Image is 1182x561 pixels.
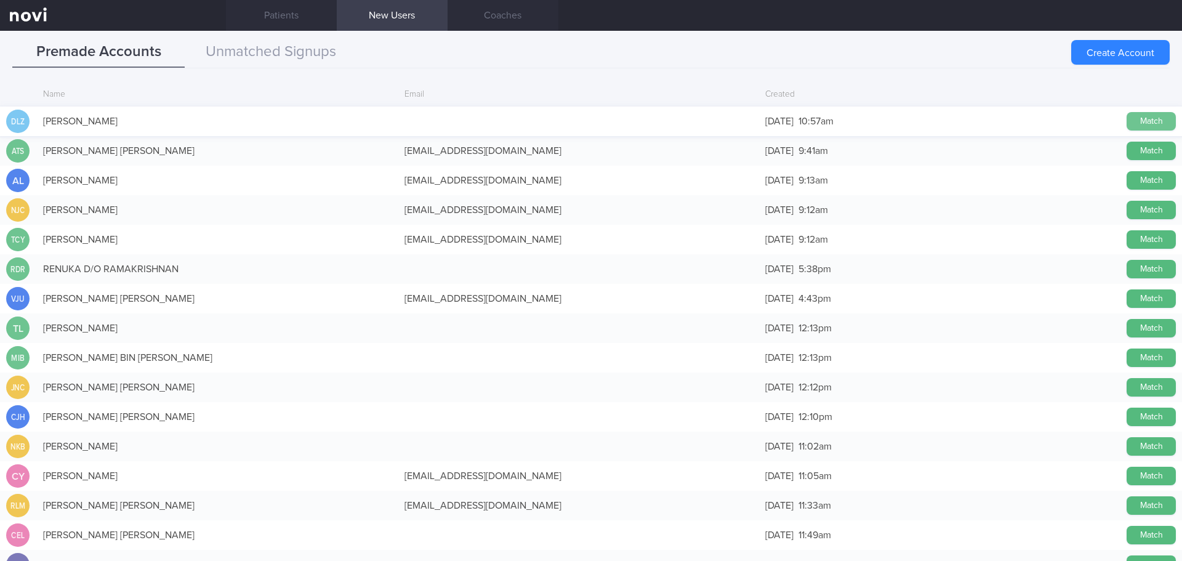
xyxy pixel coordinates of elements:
[1127,496,1176,515] button: Match
[8,435,28,459] div: NKB
[12,37,185,68] button: Premade Accounts
[1127,526,1176,544] button: Match
[8,257,28,281] div: RDR
[37,83,398,107] div: Name
[765,116,794,126] span: [DATE]
[1127,437,1176,456] button: Match
[765,264,794,274] span: [DATE]
[37,227,398,252] div: [PERSON_NAME]
[765,146,794,156] span: [DATE]
[759,83,1120,107] div: Created
[798,294,831,304] span: 4:43pm
[398,139,760,163] div: [EMAIL_ADDRESS][DOMAIN_NAME]
[1127,230,1176,249] button: Match
[8,228,28,252] div: TCY
[1127,260,1176,278] button: Match
[798,501,831,511] span: 11:33am
[765,176,794,185] span: [DATE]
[8,523,28,547] div: CEL
[798,146,828,156] span: 9:41am
[37,168,398,193] div: [PERSON_NAME]
[37,139,398,163] div: [PERSON_NAME] [PERSON_NAME]
[798,323,832,333] span: 12:13pm
[398,227,760,252] div: [EMAIL_ADDRESS][DOMAIN_NAME]
[8,139,28,163] div: ATS
[8,376,28,400] div: JNC
[798,235,828,244] span: 9:12am
[765,471,794,481] span: [DATE]
[37,464,398,488] div: [PERSON_NAME]
[798,382,832,392] span: 12:12pm
[398,168,760,193] div: [EMAIL_ADDRESS][DOMAIN_NAME]
[37,493,398,518] div: [PERSON_NAME] [PERSON_NAME]
[765,323,794,333] span: [DATE]
[1127,142,1176,160] button: Match
[1127,408,1176,426] button: Match
[765,353,794,363] span: [DATE]
[37,375,398,400] div: [PERSON_NAME] [PERSON_NAME]
[398,286,760,311] div: [EMAIL_ADDRESS][DOMAIN_NAME]
[798,412,832,422] span: 12:10pm
[8,287,28,311] div: VJU
[1127,319,1176,337] button: Match
[37,345,398,370] div: [PERSON_NAME] BIN [PERSON_NAME]
[185,37,357,68] button: Unmatched Signups
[37,434,398,459] div: [PERSON_NAME]
[398,493,760,518] div: [EMAIL_ADDRESS][DOMAIN_NAME]
[765,382,794,392] span: [DATE]
[765,235,794,244] span: [DATE]
[8,110,28,134] div: DLZ
[8,494,28,518] div: RLM
[1127,171,1176,190] button: Match
[798,353,832,363] span: 12:13pm
[1127,289,1176,308] button: Match
[8,405,28,429] div: CJH
[1127,112,1176,131] button: Match
[398,198,760,222] div: [EMAIL_ADDRESS][DOMAIN_NAME]
[8,198,28,222] div: NJC
[765,294,794,304] span: [DATE]
[37,286,398,311] div: [PERSON_NAME] [PERSON_NAME]
[1127,378,1176,397] button: Match
[398,464,760,488] div: [EMAIL_ADDRESS][DOMAIN_NAME]
[37,198,398,222] div: [PERSON_NAME]
[1127,201,1176,219] button: Match
[798,176,828,185] span: 9:13am
[798,205,828,215] span: 9:12am
[398,83,760,107] div: Email
[37,316,398,341] div: [PERSON_NAME]
[37,405,398,429] div: [PERSON_NAME] [PERSON_NAME]
[798,442,832,451] span: 11:02am
[8,346,28,370] div: MIB
[1071,40,1170,65] button: Create Account
[765,205,794,215] span: [DATE]
[37,109,398,134] div: [PERSON_NAME]
[37,257,398,281] div: RENUKA D/O RAMAKRISHNAN
[798,530,831,540] span: 11:49am
[6,464,30,488] div: CY
[6,169,30,193] div: AL
[798,471,832,481] span: 11:05am
[765,501,794,511] span: [DATE]
[1127,467,1176,485] button: Match
[765,530,794,540] span: [DATE]
[37,523,398,547] div: [PERSON_NAME] [PERSON_NAME]
[1127,349,1176,367] button: Match
[6,317,30,341] div: TL
[765,442,794,451] span: [DATE]
[798,264,831,274] span: 5:38pm
[798,116,834,126] span: 10:57am
[765,412,794,422] span: [DATE]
